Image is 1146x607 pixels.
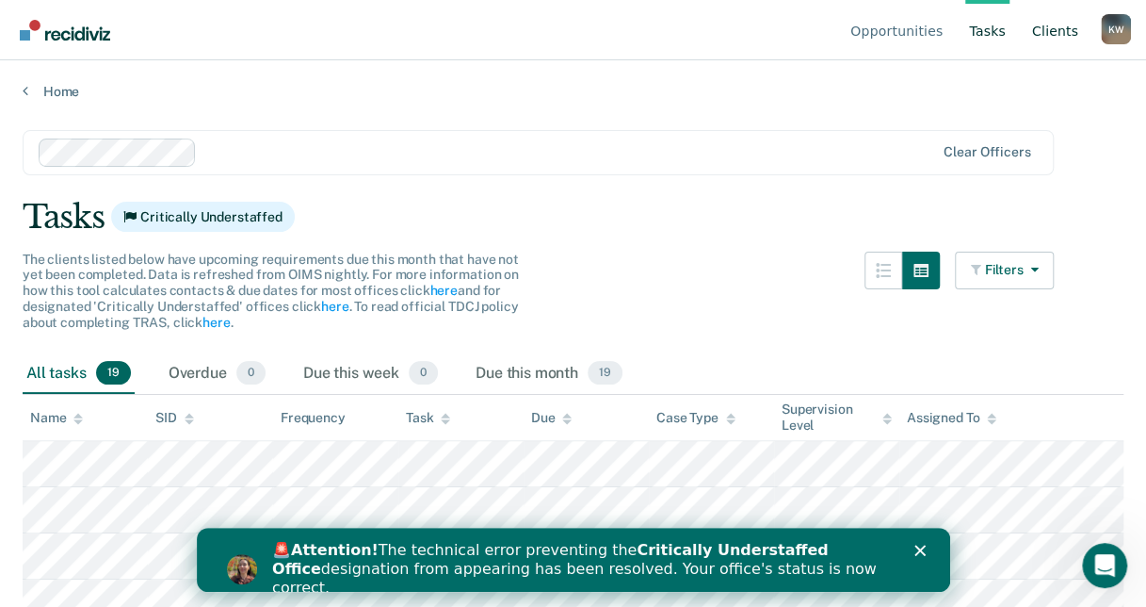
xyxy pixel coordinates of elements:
[406,410,450,426] div: Task
[588,361,622,386] span: 19
[75,13,693,70] div: 🚨 The technical error preventing the designation from appearing has been resolved. Your office's ...
[155,410,194,426] div: SID
[1101,14,1131,44] div: K W
[75,13,632,50] b: Critically Understaffed Office
[197,528,950,592] iframe: Intercom live chat banner
[531,410,573,426] div: Due
[907,410,996,426] div: Assigned To
[111,202,295,232] span: Critically Understaffed
[718,17,736,28] div: Close
[96,361,131,386] span: 19
[94,13,182,31] b: Attention!
[202,315,230,330] a: here
[656,410,735,426] div: Case Type
[281,410,346,426] div: Frequency
[782,402,892,434] div: Supervision Level
[321,299,348,314] a: here
[299,353,442,395] div: Due this week0
[23,353,135,395] div: All tasks19
[20,20,110,41] img: Recidiviz
[409,361,438,386] span: 0
[236,361,266,386] span: 0
[1101,14,1131,44] button: Profile dropdown button
[1082,543,1127,588] iframe: Intercom live chat
[955,252,1055,289] button: Filters
[30,410,83,426] div: Name
[23,252,519,330] span: The clients listed below have upcoming requirements due this month that have not yet been complet...
[23,83,1123,100] a: Home
[944,144,1030,160] div: Clear officers
[429,283,457,298] a: here
[23,198,1123,237] div: Tasks
[165,353,269,395] div: Overdue0
[472,353,626,395] div: Due this month19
